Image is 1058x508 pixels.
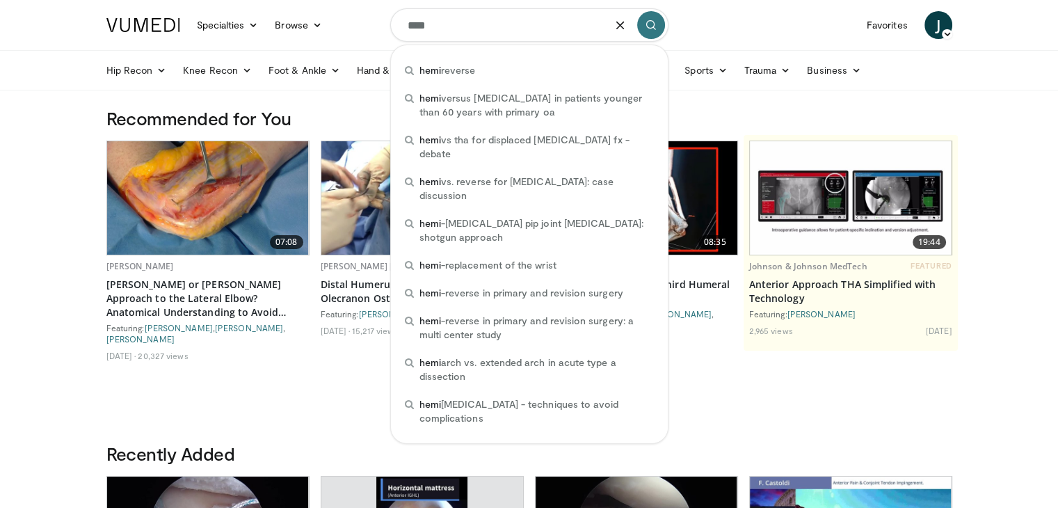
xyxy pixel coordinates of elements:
img: 96ff3178-9bc5-44d7-83c1-7bb6291c9b10.620x360_q85_upscale.jpg [321,141,523,255]
a: [PERSON_NAME] [359,309,427,319]
a: [PERSON_NAME] [106,334,175,344]
img: VuMedi Logo [106,18,180,32]
a: Hand & Wrist [348,56,438,84]
a: 19:44 [750,141,952,255]
span: arch vs. extended arch in acute type a dissection [419,356,654,383]
a: [PERSON_NAME] [MEDICAL_DATA] [321,260,460,272]
a: Distal Humerus Fracture Repair with Olecranon Osteotomy [321,278,524,305]
h3: Recommended for You [106,107,952,129]
a: Favorites [858,11,916,39]
span: 07:08 [270,235,303,249]
span: [MEDICAL_DATA] - techniques to avoid complications [419,397,654,425]
span: versus [MEDICAL_DATA] in patients younger than 60 years with primary oa [419,91,654,119]
span: vs. reverse for [MEDICAL_DATA]: case discussion [419,175,654,203]
li: 2,965 views [749,325,793,336]
span: hemi [419,356,441,368]
a: [PERSON_NAME] [215,323,283,333]
li: 20,327 views [138,350,188,361]
span: hemi [419,134,441,145]
a: J [924,11,952,39]
a: 11:32 [321,141,523,255]
a: Specialties [189,11,267,39]
span: hemi [419,175,441,187]
span: hemi [419,64,441,76]
a: Business [799,56,869,84]
a: 07:08 [107,141,309,255]
a: Browse [266,11,330,39]
li: 15,217 views [352,325,398,336]
input: Search topics, interventions [390,8,668,42]
span: FEATURED [911,261,952,271]
a: Anterior Approach THA Simplified with Technology [749,278,952,305]
a: Johnson & Johnson MedTech [749,260,867,272]
a: [PERSON_NAME] [145,323,213,333]
a: [PERSON_NAME] [643,309,712,319]
a: [PERSON_NAME] [787,309,856,319]
span: -reverse in primary and revision surgery [419,286,623,300]
img: 06bb1c17-1231-4454-8f12-6191b0b3b81a.620x360_q85_upscale.jpg [750,141,952,255]
span: -replacement of the wrist [419,258,556,272]
li: [DATE] [926,325,952,336]
a: Knee Recon [175,56,260,84]
a: Trauma [736,56,799,84]
a: [PERSON_NAME] [106,260,174,272]
span: vs tha for displaced [MEDICAL_DATA] fx - debate [419,133,654,161]
span: hemi [419,92,441,104]
span: hemi [419,217,441,229]
li: [DATE] [106,350,136,361]
div: Featuring: [321,308,524,319]
div: Featuring: [749,308,952,319]
li: [DATE] [321,325,351,336]
h3: Recently Added [106,443,952,465]
span: -reverse in primary and revision surgery: a multi center study [419,314,654,342]
a: [PERSON_NAME] or [PERSON_NAME] Approach to the Lateral Elbow? Anatomical Understanding to Avoid P... [106,278,310,319]
span: reverse [419,63,476,77]
span: hemi [419,259,441,271]
span: -[MEDICAL_DATA] pip joint [MEDICAL_DATA]: shotgun approach [419,216,654,244]
a: Hip Recon [98,56,175,84]
a: Foot & Ankle [260,56,348,84]
span: hemi [419,398,441,410]
div: Featuring: , , [106,322,310,344]
span: hemi [419,315,441,326]
span: 08:35 [698,235,732,249]
a: Sports [676,56,736,84]
img: d5fb476d-116e-4503-aa90-d2bb1c71af5c.620x360_q85_upscale.jpg [107,141,309,255]
span: hemi [419,287,441,299]
span: 19:44 [913,235,946,249]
